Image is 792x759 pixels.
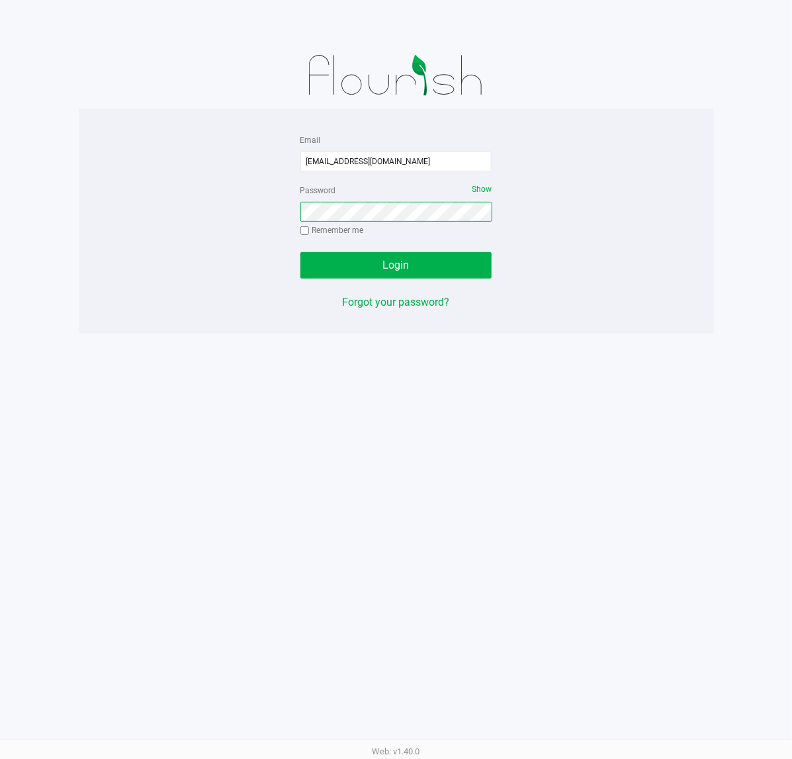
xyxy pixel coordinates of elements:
label: Remember me [300,224,364,236]
span: Show [472,185,492,194]
span: Web: v1.40.0 [373,746,420,756]
span: Login [382,259,409,271]
label: Password [300,185,336,197]
button: Login [300,252,492,279]
button: Forgot your password? [342,294,449,310]
label: Email [300,134,321,146]
input: Remember me [300,226,310,236]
